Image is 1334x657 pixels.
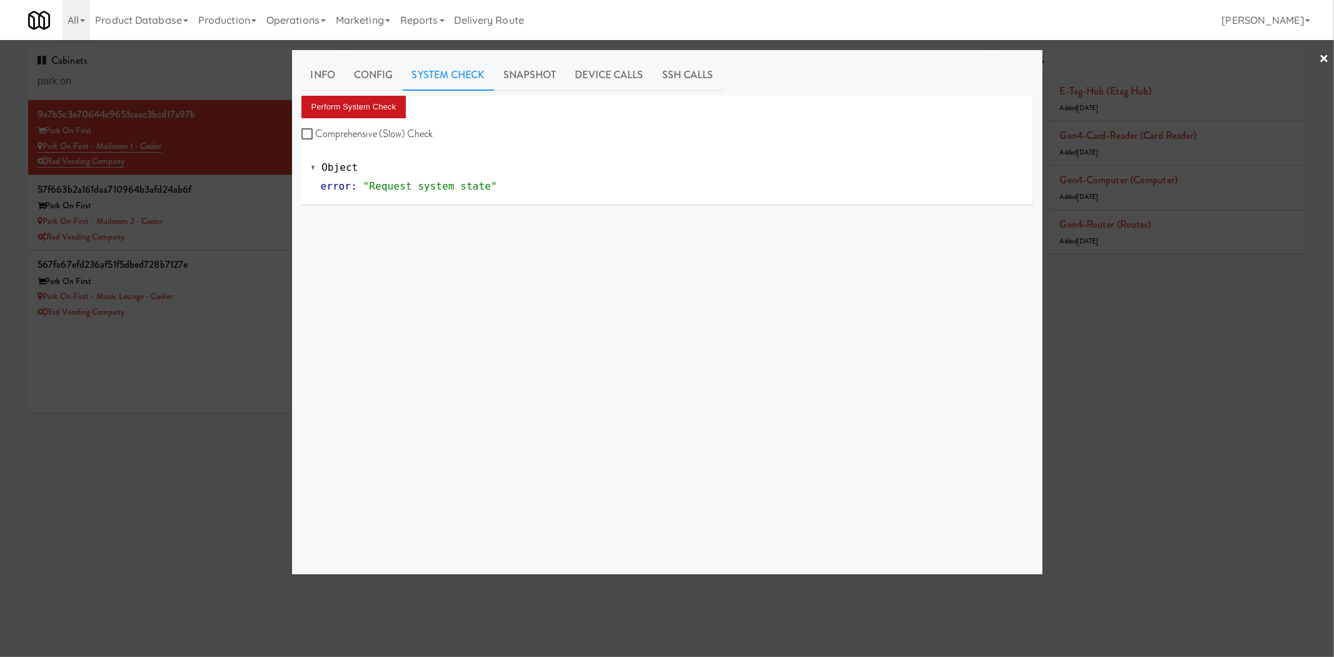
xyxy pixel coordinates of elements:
[345,59,403,91] a: Config
[494,59,566,91] a: Snapshot
[321,180,351,192] span: error
[301,96,407,118] button: Perform System Check
[301,125,433,143] label: Comprehensive (Slow) Check
[403,59,494,91] a: System Check
[301,59,345,91] a: Info
[321,161,358,173] span: Object
[351,180,357,192] span: :
[653,59,723,91] a: SSH Calls
[363,180,497,192] span: "Request system state"
[1319,40,1329,79] a: ×
[566,59,653,91] a: Device Calls
[301,130,316,140] input: Comprehensive (Slow) Check
[28,9,50,31] img: Micromart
